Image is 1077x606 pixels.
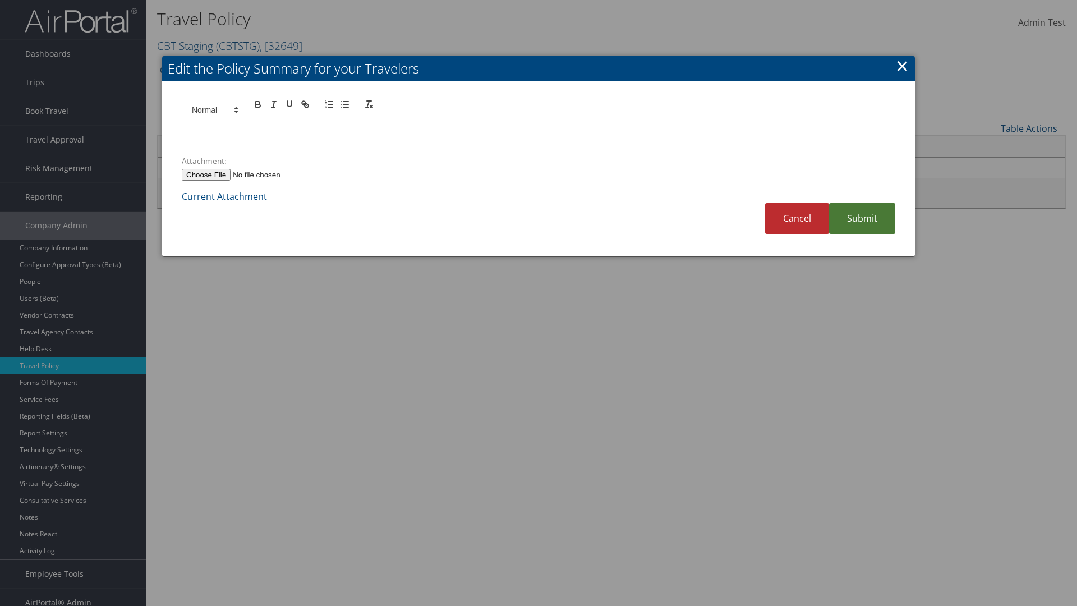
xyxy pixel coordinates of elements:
a: Current Attachment [182,190,267,203]
h2: Edit the Policy Summary for your Travelers [162,56,915,81]
label: Attachment: [182,155,895,167]
a: Close [896,54,909,77]
a: Submit [829,203,895,234]
a: Cancel [765,203,829,234]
